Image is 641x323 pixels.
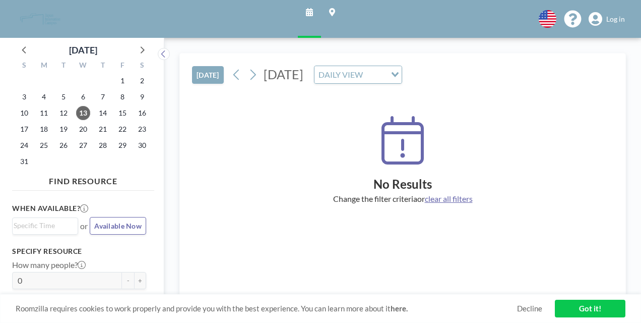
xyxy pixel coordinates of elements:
a: here. [391,304,408,313]
img: organization-logo [16,9,65,29]
input: Search for option [366,68,385,81]
div: T [54,60,74,73]
span: Friday, August 29, 2025 [115,138,130,152]
div: F [112,60,132,73]
span: Monday, August 4, 2025 [37,90,51,104]
span: Friday, August 8, 2025 [115,90,130,104]
button: Available Now [90,217,146,235]
span: Tuesday, August 19, 2025 [56,122,71,136]
button: [DATE] [192,66,224,84]
a: Log in [589,12,625,26]
span: Sunday, August 3, 2025 [17,90,31,104]
span: DAILY VIEW [316,68,365,81]
span: Monday, August 18, 2025 [37,122,51,136]
span: Friday, August 1, 2025 [115,74,130,88]
div: M [34,60,54,73]
div: W [74,60,93,73]
span: Log in [606,15,625,24]
span: Wednesday, August 13, 2025 [76,106,90,120]
label: How many people? [12,260,86,270]
span: Friday, August 22, 2025 [115,122,130,136]
span: Saturday, August 30, 2025 [135,138,149,152]
button: - [122,272,134,289]
h3: Specify resource [12,247,146,256]
span: Change the filter criteria [333,194,417,203]
h2: No Results [192,177,613,192]
span: Roomzilla requires cookies to work properly and provide you with the best experience. You can lea... [16,304,517,313]
span: Thursday, August 21, 2025 [96,122,110,136]
span: clear all filters [425,194,473,203]
span: or [417,194,425,203]
span: Monday, August 25, 2025 [37,138,51,152]
span: Wednesday, August 20, 2025 [76,122,90,136]
span: Thursday, August 7, 2025 [96,90,110,104]
a: Decline [517,304,542,313]
div: T [93,60,112,73]
a: Got it! [555,300,625,317]
span: Sunday, August 10, 2025 [17,106,31,120]
div: Search for option [13,218,78,233]
span: Tuesday, August 12, 2025 [56,106,71,120]
span: Sunday, August 24, 2025 [17,138,31,152]
div: S [132,60,152,73]
span: Saturday, August 23, 2025 [135,122,149,136]
span: Saturday, August 16, 2025 [135,106,149,120]
span: Thursday, August 28, 2025 [96,138,110,152]
span: Wednesday, August 27, 2025 [76,138,90,152]
span: Monday, August 11, 2025 [37,106,51,120]
span: Wednesday, August 6, 2025 [76,90,90,104]
span: [DATE] [264,67,303,82]
span: Tuesday, August 26, 2025 [56,138,71,152]
span: or [80,221,88,231]
span: Sunday, August 17, 2025 [17,122,31,136]
span: Thursday, August 14, 2025 [96,106,110,120]
div: [DATE] [69,43,97,57]
button: + [134,272,146,289]
span: Saturday, August 2, 2025 [135,74,149,88]
input: Search for option [14,220,72,231]
div: Search for option [314,66,402,83]
span: Tuesday, August 5, 2025 [56,90,71,104]
span: Saturday, August 9, 2025 [135,90,149,104]
span: Available Now [94,222,142,230]
div: S [15,60,34,73]
h4: FIND RESOURCE [12,172,154,186]
span: Friday, August 15, 2025 [115,106,130,120]
span: Sunday, August 31, 2025 [17,154,31,169]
